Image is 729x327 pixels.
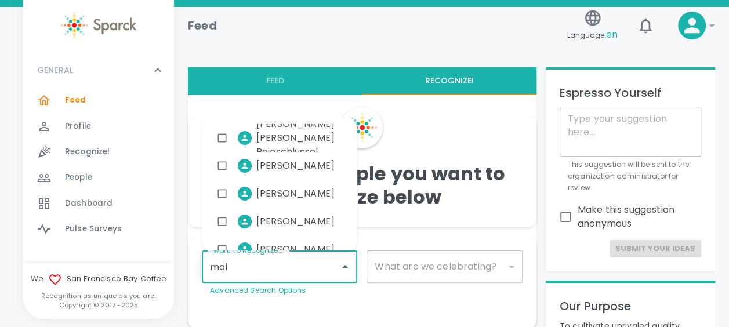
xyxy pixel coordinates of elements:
p: GENERAL [37,64,73,76]
a: People [23,165,174,190]
button: Language:en [563,5,622,46]
span: Language: [567,27,618,43]
span: Recognize! [65,146,110,158]
p: Our Purpose [560,297,701,315]
span: Profile [65,121,91,132]
span: Dashboard [65,198,113,209]
img: Sparck Logo [347,113,376,142]
div: GENERAL [23,53,174,88]
a: Advanced Search Options [210,285,306,295]
a: Sparck logo [23,12,174,39]
img: Sparck logo [61,12,136,39]
span: Make this suggestion anonymous [578,203,692,231]
p: Espresso Yourself [560,83,701,102]
p: Recognition as unique as you are! [23,291,174,300]
span: en [606,28,618,41]
p: This suggestion will be sent to the organization administrator for review. [568,159,693,194]
h4: Select the people you want to recognize below [197,162,527,209]
a: Feed [23,88,174,113]
p: Copyright © 2017 - 2025 [23,300,174,310]
span: We San Francisco Bay Coffee [23,272,174,286]
span: Feed [65,95,86,106]
a: Profile [23,114,174,139]
a: Pulse Surveys [23,216,174,242]
span: [PERSON_NAME] [PERSON_NAME] Reinschlussel [256,117,339,159]
span: [PERSON_NAME] [256,187,335,201]
span: [PERSON_NAME] [256,242,335,256]
a: Recognize! [23,139,174,165]
h1: Feed [188,16,217,35]
span: People [65,172,92,183]
span: [PERSON_NAME] [256,215,335,228]
div: GENERAL [23,88,174,246]
button: Feed [188,67,362,95]
a: Dashboard [23,191,174,216]
div: interaction tabs [188,67,536,95]
span: Pulse Surveys [65,223,122,235]
span: [PERSON_NAME] [256,159,335,173]
button: Close [337,259,353,275]
button: Recognize! [362,67,536,95]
